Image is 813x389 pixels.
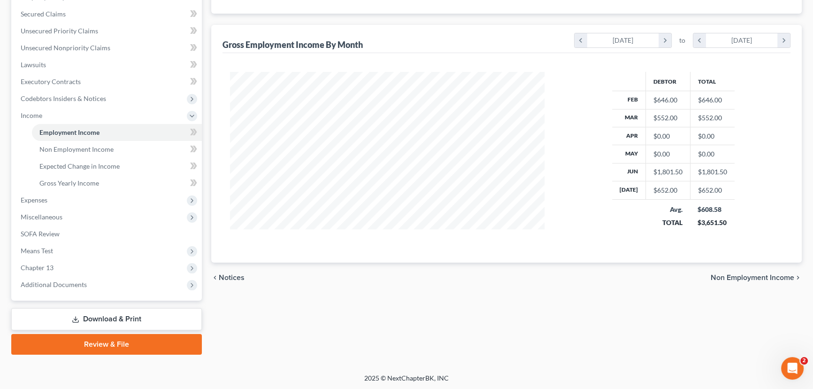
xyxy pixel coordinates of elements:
[612,91,646,109] th: Feb
[11,308,202,330] a: Download & Print
[711,274,794,281] span: Non Employment Income
[612,181,646,199] th: [DATE]
[612,145,646,163] th: May
[21,111,42,119] span: Income
[39,145,114,153] span: Non Employment Income
[39,162,120,170] span: Expected Change in Income
[612,109,646,127] th: Mar
[653,149,683,159] div: $0.00
[21,61,46,69] span: Lawsuits
[13,226,202,242] a: SOFA Review
[653,186,683,195] div: $652.00
[21,78,81,86] span: Executory Contracts
[21,94,106,102] span: Codebtors Insiders & Notices
[690,109,735,127] td: $552.00
[653,218,683,227] div: TOTAL
[698,218,727,227] div: $3,651.50
[32,124,202,141] a: Employment Income
[21,44,110,52] span: Unsecured Nonpriority Claims
[645,72,690,91] th: Debtor
[690,91,735,109] td: $646.00
[690,127,735,145] td: $0.00
[21,230,60,238] span: SOFA Review
[222,39,363,50] div: Gross Employment Income By Month
[612,127,646,145] th: Apr
[21,264,54,272] span: Chapter 13
[690,145,735,163] td: $0.00
[39,128,100,136] span: Employment Income
[575,33,587,47] i: chevron_left
[211,274,219,281] i: chevron_left
[711,274,802,281] button: Non Employment Income chevron_right
[219,274,245,281] span: Notices
[13,6,202,23] a: Secured Claims
[612,163,646,181] th: Jun
[11,334,202,355] a: Review & File
[21,10,66,18] span: Secured Claims
[690,163,735,181] td: $1,801.50
[21,213,62,221] span: Miscellaneous
[21,27,98,35] span: Unsecured Priority Claims
[21,247,53,255] span: Means Test
[21,196,47,204] span: Expenses
[659,33,671,47] i: chevron_right
[653,95,683,105] div: $646.00
[706,33,778,47] div: [DATE]
[32,158,202,175] a: Expected Change in Income
[653,113,683,123] div: $552.00
[690,72,735,91] th: Total
[13,23,202,39] a: Unsecured Priority Claims
[211,274,245,281] button: chevron_left Notices
[777,33,790,47] i: chevron_right
[800,357,808,365] span: 2
[693,33,706,47] i: chevron_left
[13,73,202,90] a: Executory Contracts
[587,33,659,47] div: [DATE]
[794,274,802,281] i: chevron_right
[32,141,202,158] a: Non Employment Income
[679,36,685,45] span: to
[39,179,99,187] span: Gross Yearly Income
[13,39,202,56] a: Unsecured Nonpriority Claims
[21,280,87,288] span: Additional Documents
[653,205,683,214] div: Avg.
[781,357,804,380] iframe: Intercom live chat
[653,167,683,177] div: $1,801.50
[32,175,202,192] a: Gross Yearly Income
[698,205,727,214] div: $608.58
[653,132,683,141] div: $0.00
[690,181,735,199] td: $652.00
[13,56,202,73] a: Lawsuits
